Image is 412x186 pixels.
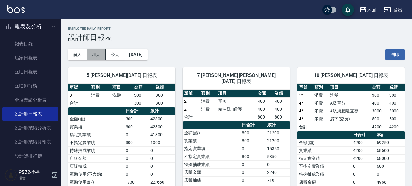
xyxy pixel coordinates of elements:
td: 800 [240,153,266,160]
td: 300 [370,91,387,99]
td: 68000 [375,154,405,162]
td: 0 [124,131,149,139]
td: 0 [149,170,175,178]
td: 店販金額 [297,178,352,186]
th: 單號 [183,90,200,98]
td: 300 [154,91,176,99]
a: 2 [184,99,187,104]
td: 0 [149,162,175,170]
td: 300 [124,115,149,123]
th: 類別 [313,84,328,91]
th: 累計 [375,131,405,139]
a: 設計師業績月報表 [2,135,58,149]
td: 店販金額 [183,168,240,176]
button: 列印 [385,49,405,60]
td: 4200 [352,146,376,154]
td: 5850 [266,153,290,160]
td: 400 [388,99,405,107]
th: 業績 [388,84,405,91]
th: 類別 [90,84,111,91]
td: 0 [124,154,149,162]
td: 800 [240,137,266,145]
td: 店販抽成 [183,176,240,184]
td: 0 [352,178,376,186]
th: 累計 [149,107,175,115]
th: 金額 [132,84,154,91]
td: 400 [273,97,290,105]
td: 2240 [266,168,290,176]
td: 指定實業績 [68,131,124,139]
td: 800 [240,129,266,137]
button: [DATE] [124,49,147,60]
td: 21200 [266,129,290,137]
th: 單號 [297,84,313,91]
a: 設計師業績分析表 [2,121,58,135]
th: 業績 [273,90,290,98]
td: 消費 [90,91,111,99]
a: 互助排行榜 [2,79,58,93]
table: a dense table [68,84,175,107]
td: 300 [132,99,154,107]
td: 店販抽成 [68,162,124,170]
td: 21200 [266,137,290,145]
th: 金額 [370,84,387,91]
td: 400 [256,105,273,113]
td: 合計 [183,113,200,121]
td: 特殊抽成業績 [297,170,352,178]
td: 68600 [375,146,405,154]
td: 600 [375,162,405,170]
td: 1000 [149,139,175,146]
td: 300 [154,99,176,107]
td: 300 [132,91,154,99]
td: 500 [370,115,387,123]
h5: PS22櫃檯 [19,169,50,175]
td: 消費 [313,91,328,99]
div: 木屾 [367,6,376,14]
td: 單剪 [217,97,256,105]
td: 0 [266,160,290,168]
td: 300 [388,91,405,99]
td: 實業績 [297,146,352,154]
td: 300 [124,123,149,131]
td: 不指定實業績 [183,153,240,160]
td: 4200 [352,154,376,162]
td: 洗髮 [328,91,370,99]
a: 2 [184,107,187,112]
h2: Employee Daily Report [68,27,405,31]
button: 前天 [68,49,87,60]
td: 69250 [375,139,405,146]
a: 每日收支明細 [2,163,58,177]
td: 實業績 [68,123,124,131]
td: 42300 [149,123,175,131]
td: 800 [256,113,273,121]
td: 消費 [313,99,328,107]
td: 4200 [370,123,387,131]
th: 業績 [154,84,176,91]
th: 項目 [111,84,132,91]
td: 400 [370,99,387,107]
button: 木屾 [357,4,379,16]
button: 報表及分析 [2,19,58,34]
a: 報表目錄 [2,37,58,51]
td: 實業績 [183,137,240,145]
td: 41300 [149,131,175,139]
th: 日合計 [352,131,376,139]
td: 指定實業績 [297,154,352,162]
td: A級單剪 [328,99,370,107]
td: 400 [256,97,273,105]
th: 單號 [68,84,90,91]
td: 15350 [266,145,290,153]
img: Logo [7,5,25,13]
td: 0 [240,145,266,153]
td: 特殊抽成業績 [183,160,240,168]
td: 3000 [388,107,405,115]
td: 0 [240,160,266,168]
td: 不指定實業績 [68,139,124,146]
th: 項目 [217,90,256,98]
td: 0 [124,162,149,170]
td: 800 [273,113,290,121]
button: 今天 [106,49,125,60]
td: 0 [240,168,266,176]
span: 5 [PERSON_NAME][DATE] 日報表 [75,72,168,78]
h3: 設計師日報表 [68,33,405,42]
